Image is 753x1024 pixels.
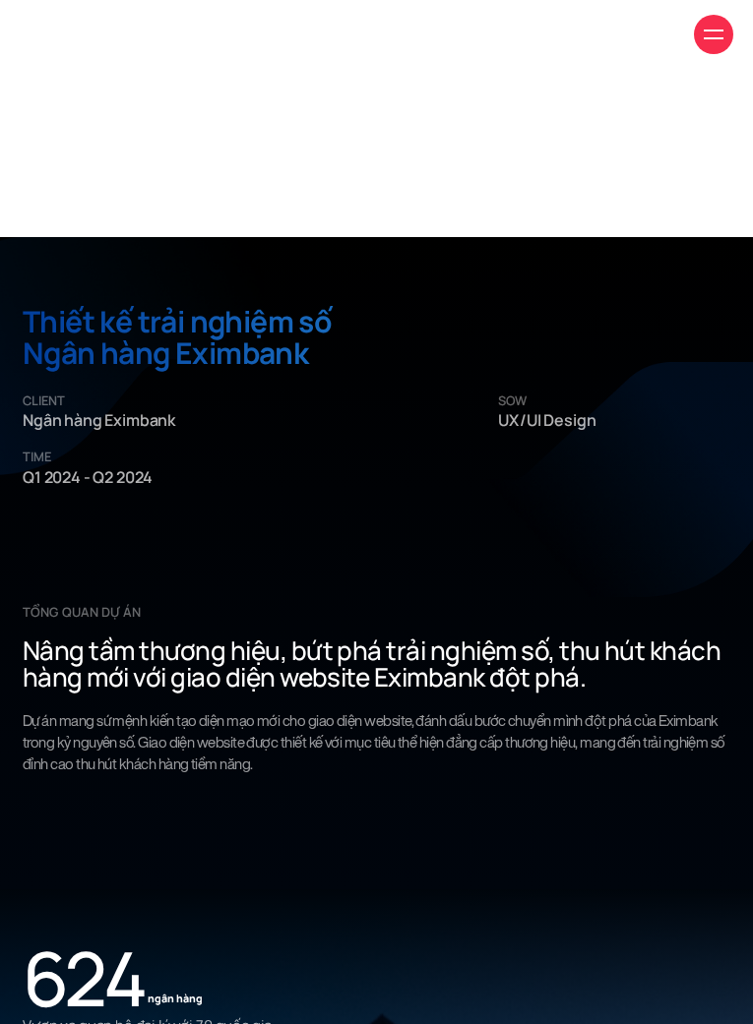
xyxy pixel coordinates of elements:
small: ngân hàng [148,992,203,1006]
p: Dự án mang sứ mệnh kiến tạo diện mạo mới cho giao diện website, đánh dấu bước chuyển mình đột phá... [23,711,730,775]
small: 2 [64,940,102,1015]
h2: Thiết kế trải nghiệm số Ngân hàng Eximbank [23,306,730,372]
small: 6 [23,940,64,1015]
span: Client [23,392,492,410]
p: Ngân hàng Eximbank [23,392,492,433]
small: 4 [103,940,143,1015]
p: tổng quan dự án [23,603,730,622]
h2: Nâng tầm thương hiệu, bứt phá trải nghiệm số, thu hút khách hàng mới với giao diện website Eximba... [23,637,730,692]
p: UX/UI Design [498,392,730,433]
span: Time [23,448,492,466]
span: SOW [498,392,730,410]
p: Q1 2024 - Q2 2024 [23,448,492,489]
